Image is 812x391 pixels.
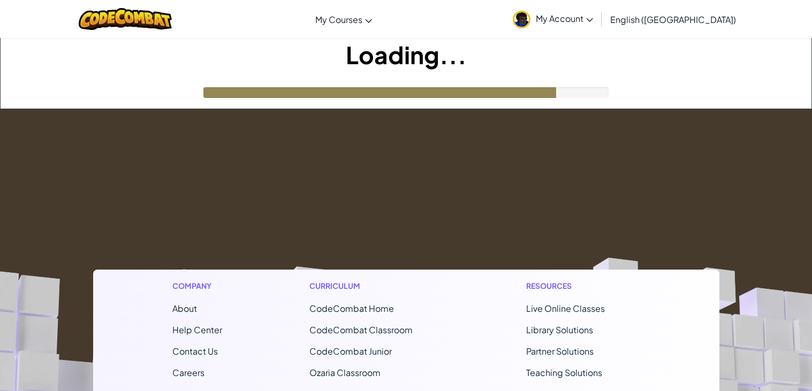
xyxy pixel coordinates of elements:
[309,280,439,292] h1: Curriculum
[172,346,218,357] span: Contact Us
[79,8,172,30] img: CodeCombat logo
[309,346,392,357] a: CodeCombat Junior
[536,13,593,24] span: My Account
[610,14,736,25] span: English ([GEOGRAPHIC_DATA])
[315,14,362,25] span: My Courses
[526,324,593,335] a: Library Solutions
[172,324,222,335] a: Help Center
[172,280,222,292] h1: Company
[526,280,640,292] h1: Resources
[526,346,594,357] a: Partner Solutions
[526,367,602,378] a: Teaching Solutions
[309,324,413,335] a: CodeCombat Classroom
[309,303,394,314] span: CodeCombat Home
[513,11,530,28] img: avatar
[309,367,381,378] a: Ozaria Classroom
[526,303,605,314] a: Live Online Classes
[172,303,197,314] a: About
[310,5,377,34] a: My Courses
[172,367,204,378] a: Careers
[507,2,598,36] a: My Account
[1,38,811,71] h1: Loading...
[605,5,741,34] a: English ([GEOGRAPHIC_DATA])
